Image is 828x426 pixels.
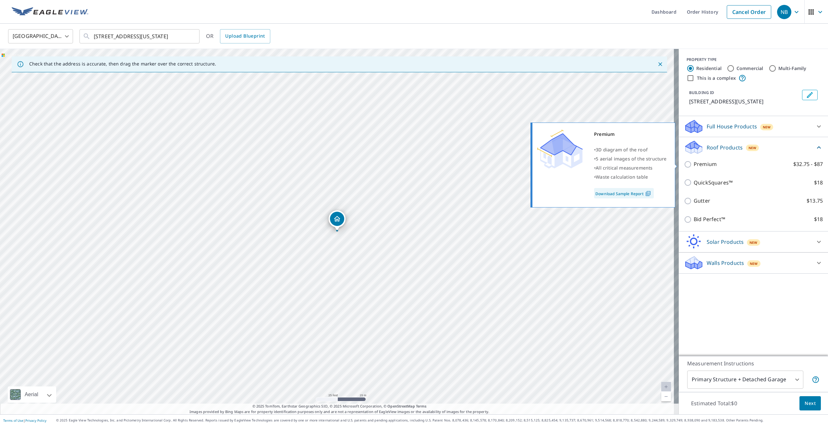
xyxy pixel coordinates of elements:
span: New [750,261,758,266]
label: Residential [696,65,722,72]
div: [GEOGRAPHIC_DATA] [8,27,73,45]
button: Edit building 1 [802,90,818,100]
div: Dropped pin, building 1, Residential property, 5602 NW 92nd Ter Kansas City, MO 64154 [329,210,346,231]
span: Upload Blueprint [225,32,265,40]
label: Multi-Family [778,65,807,72]
div: • [594,163,667,172]
div: OR [206,29,270,43]
p: Walls Products [707,259,744,267]
span: Your report will include the primary structure and a detached garage if one exists. [812,376,820,384]
img: EV Logo [12,7,88,17]
p: Premium [694,160,717,168]
p: $32.75 - $87 [793,160,823,168]
p: [STREET_ADDRESS][US_STATE] [689,98,799,105]
span: All critical measurements [596,165,652,171]
p: Measurement Instructions [687,360,820,367]
div: Walls ProductsNew [684,255,823,271]
a: Current Level 20, Zoom In Disabled [661,382,671,392]
p: Estimated Total: $0 [686,396,742,410]
p: Bid Perfect™ [694,215,725,223]
p: $18 [814,179,823,187]
span: © 2025 TomTom, Earthstar Geographics SIO, © 2025 Microsoft Corporation, © [252,404,427,409]
a: Current Level 20, Zoom Out [661,392,671,401]
label: This is a complex [697,75,736,81]
a: Download Sample Report [594,188,654,198]
span: Waste calculation table [596,174,648,180]
p: Roof Products [707,144,743,151]
label: Commercial [737,65,763,72]
button: Next [799,396,821,411]
p: $18 [814,215,823,223]
p: QuickSquares™ [694,179,733,187]
p: Solar Products [707,238,744,246]
a: Cancel Order [727,5,771,19]
div: • [594,145,667,154]
div: Aerial [8,386,56,403]
p: Full House Products [707,123,757,130]
div: • [594,154,667,163]
div: Full House ProductsNew [684,119,823,134]
span: Next [805,399,816,408]
span: New [749,240,758,245]
a: Upload Blueprint [220,29,270,43]
span: New [763,124,771,130]
span: 3D diagram of the roof [596,147,648,153]
div: Roof ProductsNew [684,140,823,155]
div: Primary Structure + Detached Garage [687,371,803,389]
p: © 2025 Eagle View Technologies, Inc. and Pictometry International Corp. All Rights Reserved. Repo... [56,418,825,423]
div: NB [777,5,791,19]
img: Premium [537,130,583,169]
p: Gutter [694,197,710,205]
div: Solar ProductsNew [684,234,823,250]
p: Check that the address is accurate, then drag the marker over the correct structure. [29,61,216,67]
a: OpenStreetMap [387,404,415,408]
img: Pdf Icon [644,191,652,196]
a: Privacy Policy [25,418,46,423]
div: Premium [594,130,667,139]
span: New [749,145,757,150]
div: PROPERTY TYPE [687,57,820,63]
a: Terms [416,404,427,408]
div: • [594,172,667,182]
p: BUILDING ID [689,90,714,95]
span: 5 aerial images of the structure [596,156,666,162]
input: Search by address or latitude-longitude [94,27,186,45]
a: Terms of Use [3,418,23,423]
div: Aerial [23,386,40,403]
p: | [3,419,46,422]
button: Close [656,60,664,68]
p: $13.75 [807,197,823,205]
